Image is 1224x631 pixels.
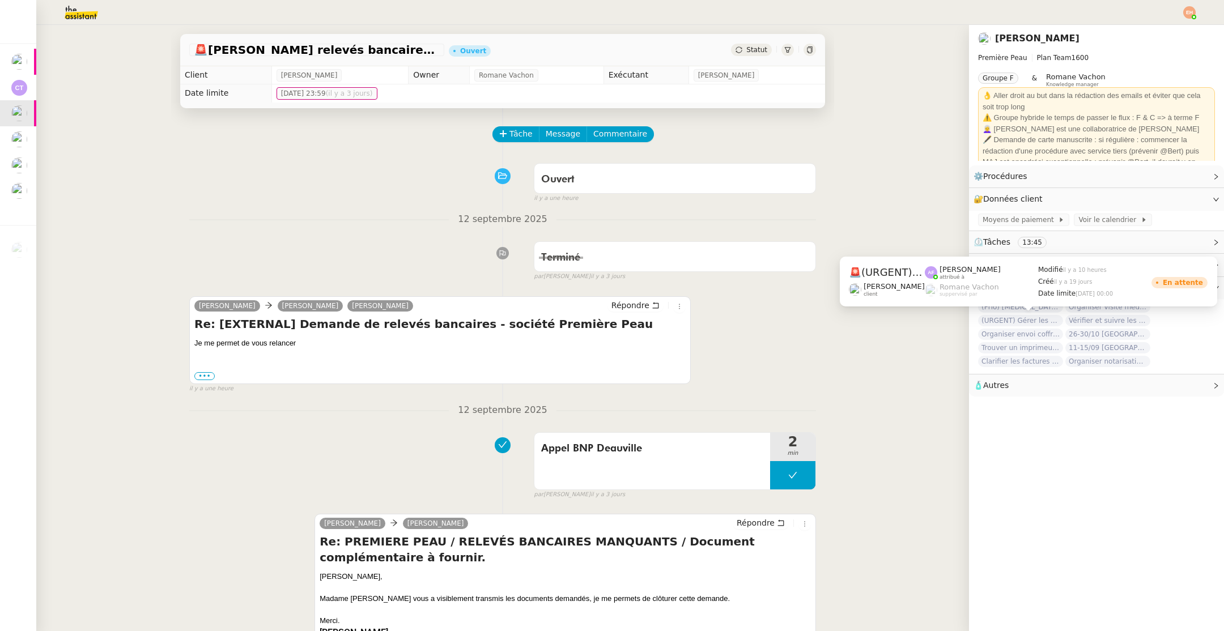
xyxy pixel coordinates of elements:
span: par [534,490,543,500]
app-user-label: Knowledge manager [1046,73,1106,87]
span: 12 septembre 2025 [449,212,556,227]
div: 👩‍🦳 [PERSON_NAME] est une collaboratrice de [PERSON_NAME] [983,123,1210,135]
button: Répondre [607,299,664,312]
a: [PERSON_NAME] [320,518,385,528]
span: Romane Vachon [1046,73,1106,81]
small: [PERSON_NAME] [534,272,625,282]
img: users%2F0v3yA2ZOZBYwPN7V38GNVTYjOQj1%2Favatar%2Fa58eb41e-cbb7-4128-9131-87038ae72dcb [11,183,27,199]
span: Modifié [1038,266,1063,274]
app-user-label: suppervisé par [925,283,1038,297]
span: Ouvert [541,174,575,185]
span: Répondre [611,300,649,311]
img: users%2FyQfMwtYgTqhRP2YHWHmG2s2LYaD3%2Favatar%2Fprofile-pic.png [925,284,937,296]
div: ⚙️Procédures [969,165,1224,187]
div: En attente [1163,279,1203,286]
span: Terminé [541,253,580,263]
span: 12 septembre 2025 [449,403,556,418]
img: users%2Fjeuj7FhI7bYLyCU6UIN9LElSS4x1%2Favatar%2F1678820456145.jpeg [978,32,991,45]
span: Tâche [509,127,533,140]
span: Répondre [737,517,775,528]
span: (URGENT) Gérer les démarches administratives pour le contrat d'[PERSON_NAME] [978,315,1063,326]
span: Tâches [983,237,1010,246]
a: [PERSON_NAME] [194,301,260,311]
span: il y a 3 jours [590,272,625,282]
span: attribué à [940,274,964,280]
span: [PERSON_NAME] [698,70,755,81]
span: Autres [983,381,1009,390]
img: users%2Fjeuj7FhI7bYLyCU6UIN9LElSS4x1%2Favatar%2F1678820456145.jpeg [11,105,27,121]
div: 💬Commentaires [969,254,1224,276]
div: Je me permet de vous relancer [194,338,686,349]
span: il y a 3 jours [590,490,625,500]
span: [DATE] 23:59 [281,88,373,99]
img: users%2FKIcnt4T8hLMuMUUpHYCYQM06gPC2%2Favatar%2F1dbe3bdc-0f95-41bf-bf6e-fc84c6569aaf [11,131,27,147]
nz-tag: 13:45 [1018,237,1047,248]
span: Vérifier et suivre les factures [PERSON_NAME] [1065,315,1150,326]
app-user-label: attribué à [925,265,1038,280]
button: Tâche [492,126,539,142]
span: par [534,272,543,282]
span: min [770,449,815,458]
button: Message [539,126,587,142]
span: suppervisé par [940,291,977,297]
span: Organiser notarisation et légalisation POA [GEOGRAPHIC_DATA] & KSA [1065,356,1150,367]
span: 🚨 [849,266,861,278]
div: Merci. [320,615,811,626]
span: [PERSON_NAME] [940,265,1001,274]
span: Moyens de paiement [983,214,1058,225]
a: [PERSON_NAME] [995,33,1079,44]
div: Ouvert [460,48,486,54]
div: 👌 Aller droit au but dans la rédaction des emails et éviter que cela soit trop long [983,90,1210,112]
img: users%2Fjeuj7FhI7bYLyCU6UIN9LElSS4x1%2Favatar%2F1678820456145.jpeg [849,283,861,296]
label: ••• [194,372,215,380]
span: il y a 10 heures [1063,267,1107,273]
span: Première Peau [978,54,1027,62]
span: 2 [770,435,815,449]
div: 🖋️ Demande de carte manuscrite : si régulière : commencer la rédaction d'une procédure avec servi... [983,134,1210,178]
span: [DATE] 00:00 [1076,291,1113,297]
span: (il y a 3 jours) [326,89,373,97]
span: Procédures [983,172,1027,181]
td: Client [180,66,271,84]
td: Date limite [180,84,271,103]
div: Madame [PERSON_NAME] vous a visiblement transmis les documents demandés, je me permets de clôture... [320,593,811,604]
img: users%2FKIcnt4T8hLMuMUUpHYCYQM06gPC2%2Favatar%2F1dbe3bdc-0f95-41bf-bf6e-fc84c6569aaf [11,157,27,173]
div: ⏲️Tâches 13:45 [969,231,1224,253]
div: 🔐Données client [969,188,1224,210]
div: [PERSON_NAME], [320,571,811,582]
span: ⏲️ [974,237,1056,246]
span: Appel BNP Deauville [541,440,763,457]
span: Plan Team [1037,54,1072,62]
img: users%2FtFhOaBya8rNVU5KG7br7ns1BCvi2%2Favatar%2Faa8c47da-ee6c-4101-9e7d-730f2e64f978 [11,54,27,70]
small: [PERSON_NAME] [534,490,625,500]
span: Knowledge manager [1046,82,1099,88]
span: Statut [746,46,767,54]
span: il y a une heure [189,384,233,394]
span: 🔐 [974,193,1047,206]
img: svg [11,80,27,96]
span: Commentaire [593,127,647,140]
span: Clarifier les factures avec Les Ateliers [PERSON_NAME] [978,356,1063,367]
span: Créé [1038,278,1054,285]
td: Exécutant [603,66,688,84]
span: 🧴 [974,381,1009,390]
span: Date limite [1038,289,1076,297]
h4: Re: [EXTERNAL] Demande de relevés bancaires - société Première Peau [194,316,686,332]
h4: Re: PREMIERE PEAU / RELEVÉS BANCAIRES MANQUANTS / Document complémentaire à fournir. [320,534,811,565]
span: (URGENT) Gérer les démarches administratives pour le contrat d'[PERSON_NAME] [849,267,925,278]
button: Commentaire [586,126,654,142]
span: Trouver un imprimeur parisien (TRES URGENT) [978,342,1063,353]
span: 26-30/10 [GEOGRAPHIC_DATA] - [GEOGRAPHIC_DATA] + cartons [1065,329,1150,340]
td: Owner [409,66,470,84]
button: Répondre [733,517,789,529]
span: client [864,291,878,297]
nz-tag: Groupe F [978,73,1018,84]
span: il y a une heure [534,194,578,203]
span: Données client [983,194,1043,203]
a: [PERSON_NAME] [403,518,469,528]
span: Organiser envoi coffret parfum [978,329,1063,340]
span: Message [546,127,580,140]
img: svg [1183,6,1196,19]
app-user-detailed-label: client [849,282,925,297]
a: [PERSON_NAME] [278,301,343,311]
